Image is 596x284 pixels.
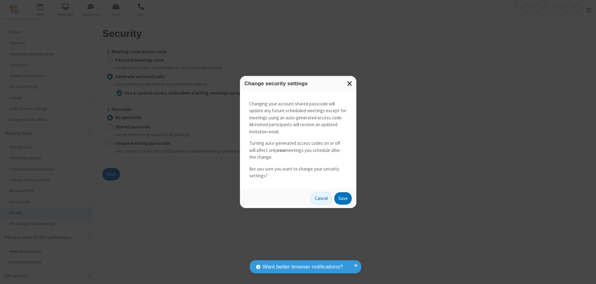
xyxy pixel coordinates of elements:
[245,81,352,87] h3: Change security settings
[249,100,347,135] p: Changing your account shared passcode will update any future scheduled meetings except for meetin...
[277,147,285,153] strong: new
[249,166,347,180] p: Are you sure you want to change your security settings?
[343,76,356,91] button: Close modal
[263,263,343,271] span: Want better browser notifications?
[311,192,332,205] button: Cancel
[249,140,347,161] p: Turning auto-generated access codes on or off will affect only meetings you schedule after the ch...
[334,192,352,205] button: Save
